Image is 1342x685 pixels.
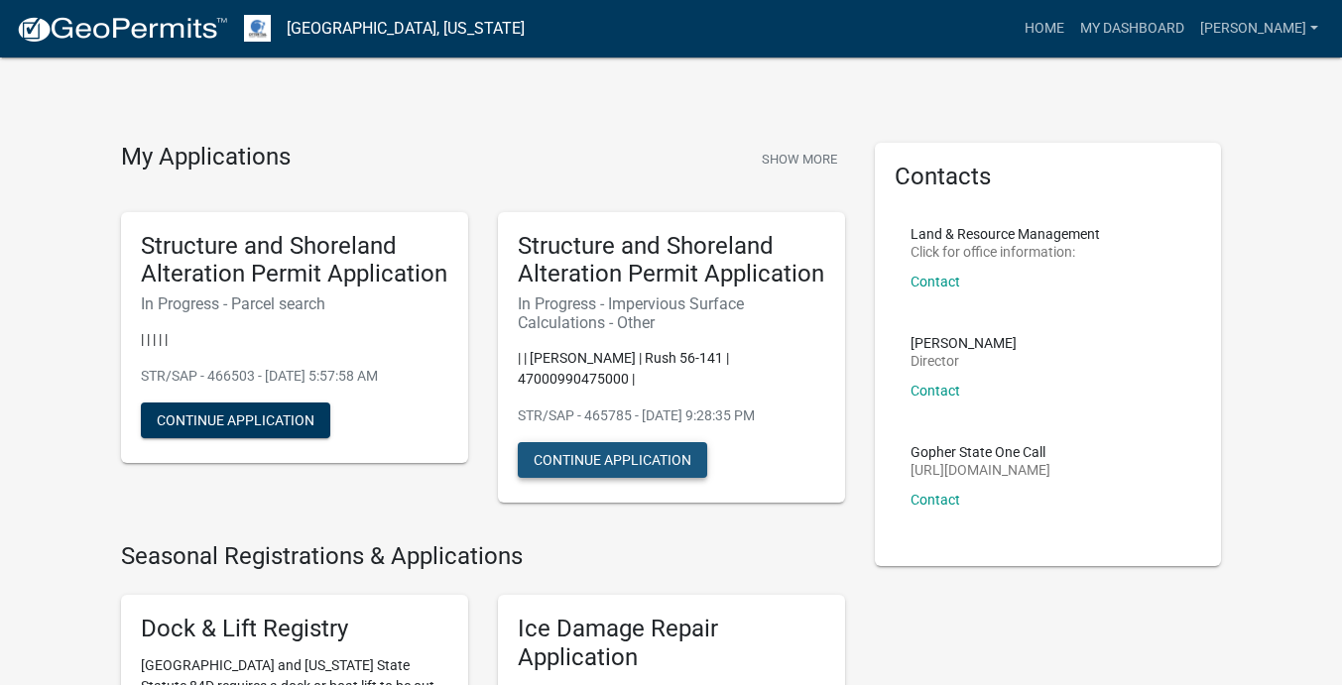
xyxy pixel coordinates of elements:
[911,383,960,399] a: Contact
[1192,10,1326,48] a: [PERSON_NAME]
[518,294,825,332] h6: In Progress - Impervious Surface Calculations - Other
[911,227,1100,241] p: Land & Resource Management
[141,615,448,643] h5: Dock & Lift Registry
[518,405,825,426] p: STR/SAP - 465785 - [DATE] 9:28:35 PM
[518,232,825,289] h5: Structure and Shoreland Alteration Permit Application
[141,294,448,313] h6: In Progress - Parcel search
[287,12,525,46] a: [GEOGRAPHIC_DATA], [US_STATE]
[1072,10,1192,48] a: My Dashboard
[911,245,1100,259] p: Click for office information:
[121,143,291,172] h4: My Applications
[1017,10,1072,48] a: Home
[911,274,960,289] a: Contact
[121,542,845,571] h4: Seasonal Registrations & Applications
[141,329,448,350] p: | | | | |
[911,445,1050,459] p: Gopher State One Call
[244,15,271,42] img: Otter Tail County, Minnesota
[518,348,825,390] p: | | [PERSON_NAME] | Rush 56-141 | 47000990475000 |
[141,366,448,387] p: STR/SAP - 466503 - [DATE] 5:57:58 AM
[518,442,707,478] button: Continue Application
[911,492,960,508] a: Contact
[911,463,1050,477] p: [URL][DOMAIN_NAME]
[141,402,330,438] button: Continue Application
[911,354,1017,368] p: Director
[141,232,448,289] h5: Structure and Shoreland Alteration Permit Application
[895,163,1202,191] h5: Contacts
[911,336,1017,350] p: [PERSON_NAME]
[754,143,845,175] button: Show More
[518,615,825,672] h5: Ice Damage Repair Application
